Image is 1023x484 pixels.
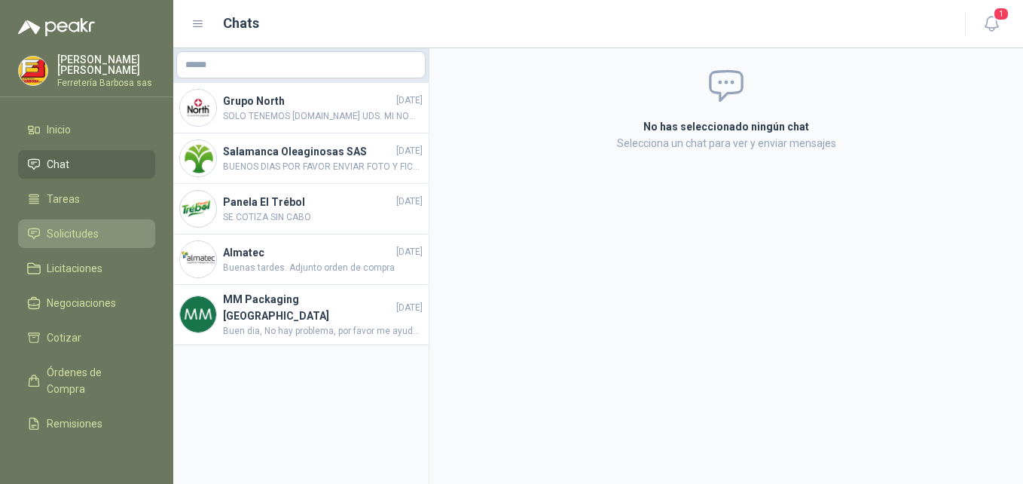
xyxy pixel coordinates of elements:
[223,244,393,261] h4: Almatec
[223,143,393,160] h4: Salamanca Oleaginosas SAS
[223,324,423,338] span: Buen dia, No hay problema, por favor me ayudas con el despacho parcial.
[47,225,99,242] span: Solicitudes
[396,301,423,315] span: [DATE]
[223,160,423,174] span: BUENOS DIAS POR FAVOR ENVIAR FOTO Y FICHA TECNICA.
[47,156,69,173] span: Chat
[47,364,141,397] span: Órdenes de Compra
[47,121,71,138] span: Inicio
[18,323,155,352] a: Cotizar
[18,358,155,403] a: Órdenes de Compra
[180,140,216,176] img: Company Logo
[180,191,216,227] img: Company Logo
[223,194,393,210] h4: Panela El Trébol
[223,109,423,124] span: SOLO TENEMOS [DOMAIN_NAME] UDS. MI NOMBRE ES [PERSON_NAME]. ASESOR INDUSTRIA. 315 5760 783
[223,93,393,109] h4: Grupo North
[18,115,155,144] a: Inicio
[18,409,155,438] a: Remisiones
[57,78,155,87] p: Ferretería Barbosa sas
[47,260,102,277] span: Licitaciones
[19,57,47,85] img: Company Logo
[47,295,116,311] span: Negociaciones
[396,93,423,108] span: [DATE]
[223,291,393,324] h4: MM Packaging [GEOGRAPHIC_DATA]
[57,54,155,75] p: [PERSON_NAME] [PERSON_NAME]
[18,18,95,36] img: Logo peakr
[47,415,102,432] span: Remisiones
[173,133,429,184] a: Company LogoSalamanca Oleaginosas SAS[DATE]BUENOS DIAS POR FAVOR ENVIAR FOTO Y FICHA TECNICA.
[18,219,155,248] a: Solicitudes
[47,191,80,207] span: Tareas
[396,195,423,209] span: [DATE]
[18,185,155,213] a: Tareas
[18,444,155,473] a: Configuración
[223,210,423,225] span: SE COTIZA SIN CABO
[47,329,81,346] span: Cotizar
[173,184,429,234] a: Company LogoPanela El Trébol[DATE]SE COTIZA SIN CABO
[978,11,1005,38] button: 1
[18,150,155,179] a: Chat
[396,245,423,259] span: [DATE]
[173,83,429,133] a: Company LogoGrupo North[DATE]SOLO TENEMOS [DOMAIN_NAME] UDS. MI NOMBRE ES [PERSON_NAME]. ASESOR I...
[18,289,155,317] a: Negociaciones
[223,13,259,34] h1: Chats
[396,144,423,158] span: [DATE]
[223,261,423,275] span: Buenas tardes. Adjunto orden de compra
[180,296,216,332] img: Company Logo
[180,241,216,277] img: Company Logo
[463,118,989,135] h2: No has seleccionado ningún chat
[173,285,429,345] a: Company LogoMM Packaging [GEOGRAPHIC_DATA][DATE]Buen dia, No hay problema, por favor me ayudas co...
[18,254,155,283] a: Licitaciones
[173,234,429,285] a: Company LogoAlmatec[DATE]Buenas tardes. Adjunto orden de compra
[993,7,1009,21] span: 1
[463,135,989,152] p: Selecciona un chat para ver y enviar mensajes
[180,90,216,126] img: Company Logo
